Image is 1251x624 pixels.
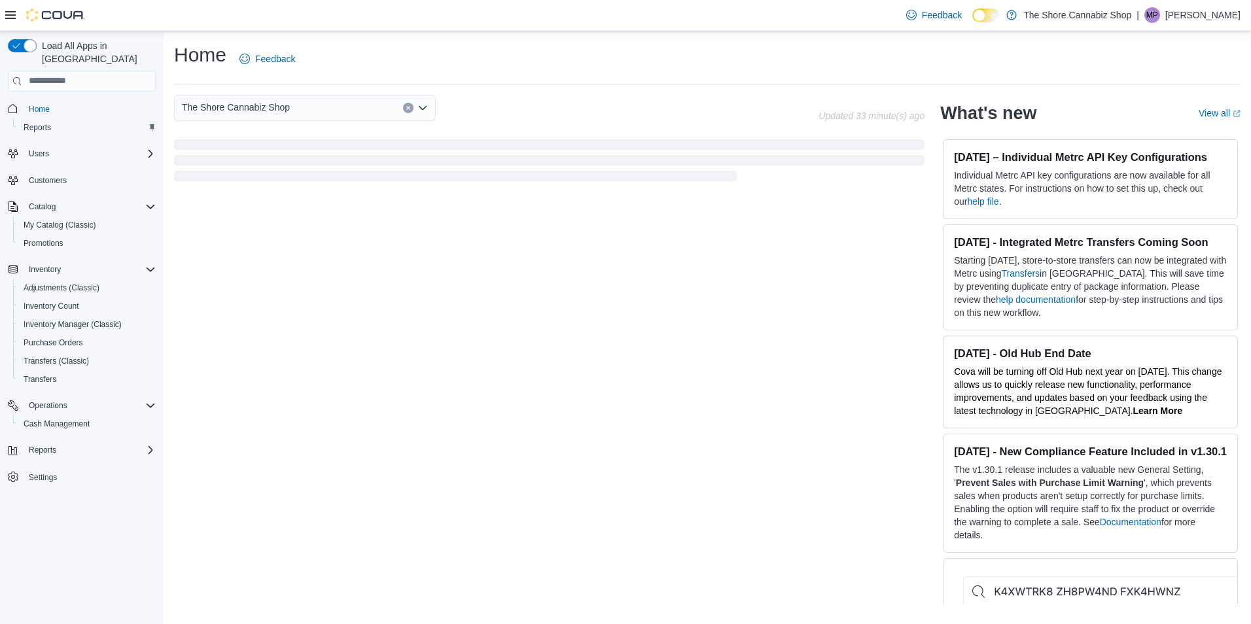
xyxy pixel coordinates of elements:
p: | [1136,7,1139,23]
span: Customers [29,175,67,186]
h2: What's new [940,103,1036,124]
p: Starting [DATE], store-to-store transfers can now be integrated with Metrc using in [GEOGRAPHIC_D... [954,254,1227,319]
a: Inventory Manager (Classic) [18,317,127,332]
nav: Complex example [8,94,156,521]
button: Catalog [24,199,61,215]
a: My Catalog (Classic) [18,217,101,233]
span: Promotions [18,235,156,251]
span: Users [24,146,156,162]
a: Customers [24,173,72,188]
span: Feedback [922,9,962,22]
a: Promotions [18,235,69,251]
a: Transfers [1002,268,1040,279]
span: Purchase Orders [18,335,156,351]
span: Home [24,101,156,117]
p: [PERSON_NAME] [1165,7,1241,23]
button: Inventory Manager (Classic) [13,315,161,334]
a: help file [967,196,998,207]
button: Transfers [13,370,161,389]
span: Inventory Manager (Classic) [18,317,156,332]
h1: Home [174,42,226,68]
span: Reports [24,122,51,133]
button: Users [24,146,54,162]
span: Inventory Count [24,301,79,311]
button: Inventory [3,260,161,279]
span: Promotions [24,238,63,249]
span: Catalog [29,201,56,212]
a: Transfers (Classic) [18,353,94,369]
button: Cash Management [13,415,161,433]
h3: [DATE] - Old Hub End Date [954,347,1227,360]
button: Purchase Orders [13,334,161,352]
a: Learn More [1133,406,1182,416]
button: Customers [3,171,161,190]
a: Adjustments (Classic) [18,280,105,296]
a: Documentation [1100,517,1161,527]
span: Inventory [24,262,156,277]
span: Catalog [24,199,156,215]
button: Transfers (Classic) [13,352,161,370]
a: Feedback [234,46,300,72]
span: Transfers (Classic) [18,353,156,369]
div: Matthew Pryor [1144,7,1160,23]
span: Loading [174,142,925,184]
svg: External link [1233,110,1241,118]
span: Settings [24,468,156,485]
span: Cash Management [24,419,90,429]
a: Home [24,101,55,117]
button: Inventory Count [13,297,161,315]
a: Feedback [901,2,967,28]
button: Promotions [13,234,161,252]
span: Transfers [18,372,156,387]
span: Adjustments (Classic) [18,280,156,296]
span: My Catalog (Classic) [18,217,156,233]
span: Reports [24,442,156,458]
a: Cash Management [18,416,95,432]
button: Clear input [403,103,414,113]
button: Reports [3,441,161,459]
button: My Catalog (Classic) [13,216,161,234]
span: Operations [24,398,156,413]
span: Adjustments (Classic) [24,283,99,293]
strong: Prevent Sales with Purchase Limit Warning [956,477,1144,488]
a: help documentation [996,294,1076,305]
button: Reports [24,442,62,458]
span: Cash Management [18,416,156,432]
p: The Shore Cannabiz Shop [1023,7,1131,23]
span: Users [29,148,49,159]
p: Updated 33 minute(s) ago [819,111,925,121]
span: Inventory Count [18,298,156,314]
span: Feedback [255,52,295,65]
span: Operations [29,400,67,411]
h3: [DATE] - Integrated Metrc Transfers Coming Soon [954,235,1227,249]
h3: [DATE] – Individual Metrc API Key Configurations [954,150,1227,164]
span: Settings [29,472,57,483]
button: Inventory [24,262,66,277]
a: Purchase Orders [18,335,88,351]
span: My Catalog (Classic) [24,220,96,230]
span: Customers [24,172,156,188]
button: Catalog [3,198,161,216]
span: Cova will be turning off Old Hub next year on [DATE]. This change allows us to quickly release ne... [954,366,1222,416]
button: Users [3,145,161,163]
span: MP [1146,7,1158,23]
button: Operations [24,398,73,413]
a: View allExternal link [1199,108,1241,118]
p: Individual Metrc API key configurations are now available for all Metrc states. For instructions ... [954,169,1227,208]
button: Settings [3,467,161,486]
h3: [DATE] - New Compliance Feature Included in v1.30.1 [954,445,1227,458]
span: Transfers (Classic) [24,356,89,366]
a: Reports [18,120,56,135]
span: Inventory Manager (Classic) [24,319,122,330]
a: Settings [24,470,62,485]
button: Open list of options [417,103,428,113]
span: Home [29,104,50,114]
span: Load All Apps in [GEOGRAPHIC_DATA] [37,39,156,65]
button: Adjustments (Classic) [13,279,161,297]
button: Home [3,99,161,118]
a: Inventory Count [18,298,84,314]
span: Transfers [24,374,56,385]
span: Reports [29,445,56,455]
button: Operations [3,396,161,415]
